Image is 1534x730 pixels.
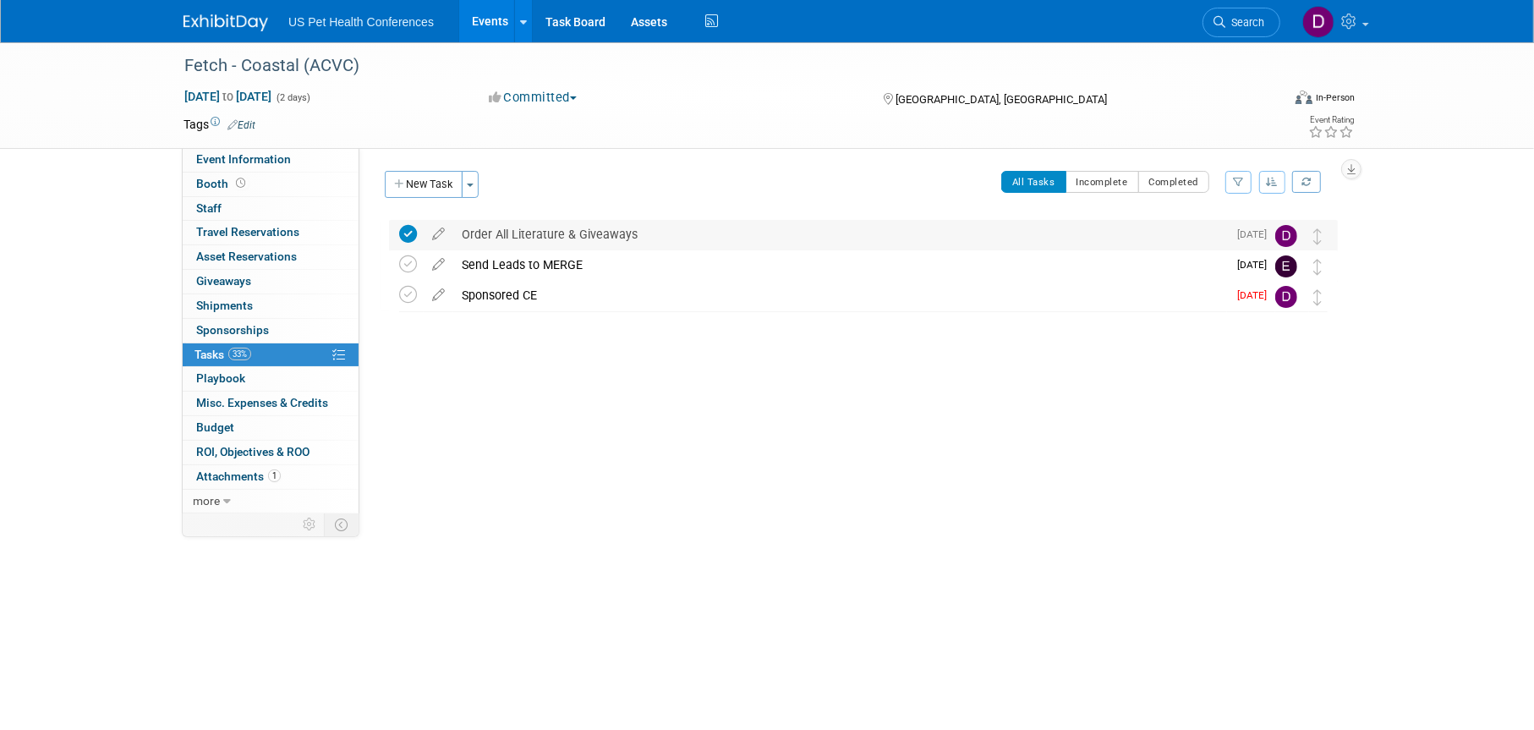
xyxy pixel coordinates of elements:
[1296,91,1312,104] img: Format-Inperson.png
[275,92,310,103] span: (2 days)
[178,51,1255,81] div: Fetch - Coastal (ACVC)
[385,171,463,198] button: New Task
[196,152,291,166] span: Event Information
[1181,88,1355,113] div: Event Format
[268,469,281,482] span: 1
[424,227,453,242] a: edit
[183,270,359,294] a: Giveaways
[193,494,220,508] span: more
[196,299,253,312] span: Shipments
[1237,228,1275,240] span: [DATE]
[1237,289,1275,301] span: [DATE]
[1066,171,1139,193] button: Incomplete
[1313,228,1322,244] i: Move task
[424,288,453,303] a: edit
[288,15,434,29] span: US Pet Health Conferences
[183,221,359,244] a: Travel Reservations
[183,465,359,489] a: Attachments1
[1292,171,1321,193] a: Refresh
[184,14,268,31] img: ExhibitDay
[196,225,299,239] span: Travel Reservations
[196,469,281,483] span: Attachments
[196,371,245,385] span: Playbook
[1001,171,1066,193] button: All Tasks
[483,89,583,107] button: Committed
[1275,286,1297,308] img: Debra Smith
[1315,91,1355,104] div: In-Person
[184,89,272,104] span: [DATE] [DATE]
[196,274,251,288] span: Giveaways
[325,513,359,535] td: Toggle Event Tabs
[196,396,328,409] span: Misc. Expenses & Credits
[183,367,359,391] a: Playbook
[183,294,359,318] a: Shipments
[183,319,359,343] a: Sponsorships
[424,257,453,272] a: edit
[183,416,359,440] a: Budget
[196,177,249,190] span: Booth
[183,343,359,367] a: Tasks33%
[196,323,269,337] span: Sponsorships
[183,148,359,172] a: Event Information
[453,220,1227,249] div: Order All Literature & Giveaways
[183,173,359,196] a: Booth
[196,201,222,215] span: Staff
[1313,259,1322,275] i: Move task
[228,348,251,360] span: 33%
[196,445,310,458] span: ROI, Objectives & ROO
[183,490,359,513] a: more
[227,119,255,131] a: Edit
[184,116,255,133] td: Tags
[183,245,359,269] a: Asset Reservations
[453,281,1227,310] div: Sponsored CE
[1275,225,1297,247] img: Debra Smith
[1313,289,1322,305] i: Move task
[183,441,359,464] a: ROI, Objectives & ROO
[1275,255,1297,277] img: Erika Plata
[196,250,297,263] span: Asset Reservations
[233,177,249,189] span: Booth not reserved yet
[183,392,359,415] a: Misc. Expenses & Credits
[896,93,1107,106] span: [GEOGRAPHIC_DATA], [GEOGRAPHIC_DATA]
[220,90,236,103] span: to
[295,513,325,535] td: Personalize Event Tab Strip
[1237,259,1275,271] span: [DATE]
[1302,6,1334,38] img: Debra Smith
[1138,171,1210,193] button: Completed
[1203,8,1280,37] a: Search
[1308,116,1354,124] div: Event Rating
[1225,16,1264,29] span: Search
[183,197,359,221] a: Staff
[196,420,234,434] span: Budget
[194,348,251,361] span: Tasks
[453,250,1227,279] div: Send Leads to MERGE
